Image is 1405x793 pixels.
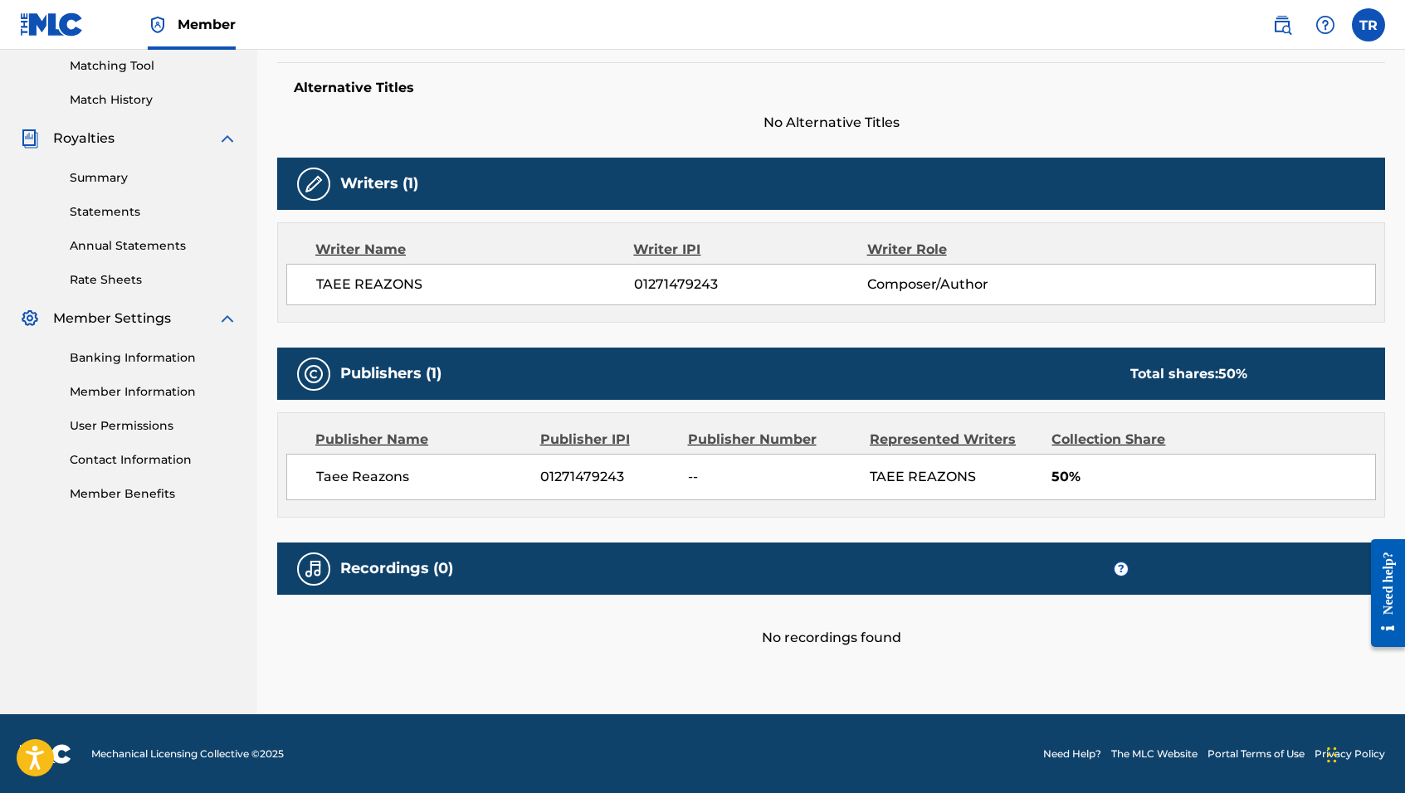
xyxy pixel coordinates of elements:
[1359,524,1405,661] iframe: Resource Center
[1051,467,1375,487] span: 50%
[867,240,1080,260] div: Writer Role
[70,417,237,435] a: User Permissions
[540,467,676,487] span: 01271479243
[1315,15,1335,35] img: help
[277,595,1385,648] div: No recordings found
[634,275,867,294] span: 01271479243
[217,309,237,328] img: expand
[20,129,40,148] img: Royalties
[20,12,84,36] img: MLC Logo
[20,744,71,764] img: logo
[340,174,418,193] h5: Writers (1)
[70,169,237,187] a: Summary
[70,485,237,503] a: Member Benefits
[316,467,528,487] span: Taee Reazons
[70,91,237,109] a: Match History
[1322,713,1405,793] iframe: Chat Widget
[70,383,237,401] a: Member Information
[1315,747,1385,761] a: Privacy Policy
[870,469,976,484] span: TAEE REAZONS
[315,240,633,260] div: Writer Name
[540,430,676,450] div: Publisher IPI
[1272,15,1292,35] img: search
[688,467,857,487] span: --
[688,430,857,450] div: Publisher Number
[53,129,115,148] span: Royalties
[70,271,237,289] a: Rate Sheets
[70,237,237,255] a: Annual Statements
[315,430,528,450] div: Publisher Name
[91,747,284,761] span: Mechanical Licensing Collective © 2025
[1115,562,1128,576] span: ?
[1218,366,1247,382] span: 50 %
[304,174,324,194] img: Writers
[1111,747,1198,761] a: The MLC Website
[53,309,171,328] span: Member Settings
[340,364,442,383] h5: Publishers (1)
[70,349,237,367] a: Banking Information
[633,240,866,260] div: Writer IPI
[217,129,237,148] img: expand
[340,559,453,578] h5: Recordings (0)
[1327,730,1337,780] div: Drag
[148,15,168,35] img: Top Rightsholder
[316,275,634,294] span: TAEE REAZONS
[870,430,1039,450] div: Represented Writers
[70,203,237,221] a: Statements
[178,15,236,34] span: Member
[304,559,324,579] img: Recordings
[1207,747,1305,761] a: Portal Terms of Use
[70,451,237,469] a: Contact Information
[20,309,40,328] img: Member Settings
[1130,364,1247,384] div: Total shares:
[277,113,1385,133] span: No Alternative Titles
[1051,430,1211,450] div: Collection Share
[867,275,1079,294] span: Composer/Author
[70,57,237,75] a: Matching Tool
[1309,8,1342,41] div: Help
[1266,8,1299,41] a: Public Search
[1352,8,1385,41] div: User Menu
[1043,747,1101,761] a: Need Help?
[294,80,1368,96] h5: Alternative Titles
[304,364,324,384] img: Publishers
